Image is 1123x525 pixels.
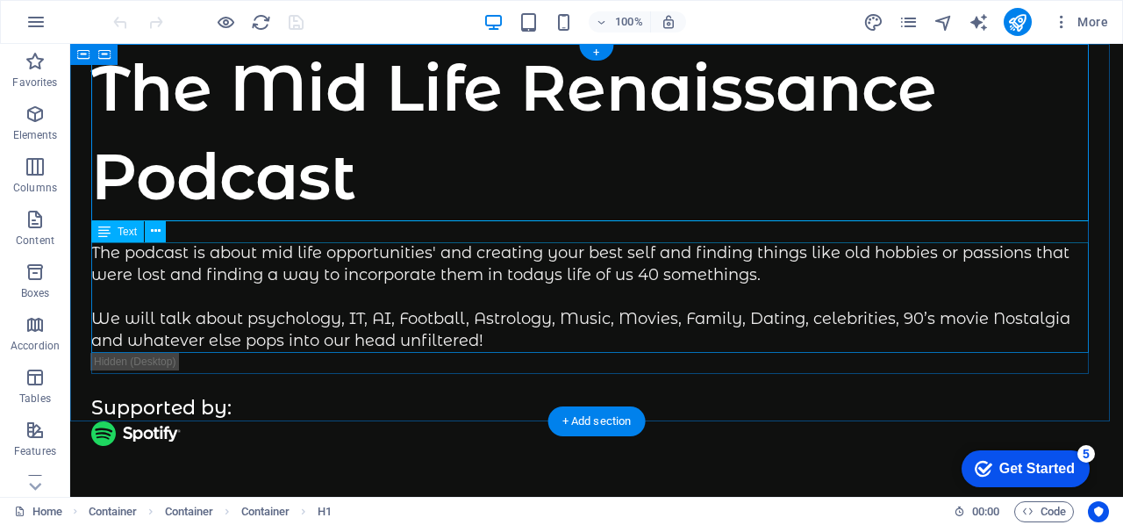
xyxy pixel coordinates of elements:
[23,12,173,26] strong: WYSIWYG Website Editor
[215,11,236,32] button: Click here to leave preview mode and continue editing
[23,40,240,98] p: Simply drag and drop elements into the editor. Double-click elements to edit or right-click for m...
[118,227,137,237] span: Text
[1046,8,1115,36] button: More
[954,501,1000,522] h6: Session time
[863,12,883,32] i: Design (Ctrl+Alt+Y)
[13,181,57,195] p: Columns
[89,501,138,522] span: Click to select. Double-click to edit
[589,11,651,32] button: 100%
[89,501,332,522] nav: breadcrumb
[165,501,214,522] span: Click to select. Double-click to edit
[14,501,62,522] a: Click to cancel selection. Double-click to open Pages
[969,12,989,32] i: AI Writer
[14,444,56,458] p: Features
[16,234,54,248] p: Content
[1007,12,1027,32] i: Publish
[193,104,240,129] a: Next
[233,1,240,20] div: Close tooltip
[14,9,142,46] div: Get Started 5 items remaining, 0% complete
[863,11,884,32] button: design
[12,76,57,90] p: Favorites
[1022,501,1066,522] span: Code
[130,4,147,21] div: 5
[969,11,990,32] button: text_generator
[933,11,955,32] button: navigator
[250,11,271,32] button: reload
[661,14,676,30] i: On resize automatically adjust zoom level to fit chosen device.
[52,19,127,35] div: Get Started
[579,45,613,61] div: +
[21,286,50,300] p: Boxes
[898,12,919,32] i: Pages (Ctrl+Alt+S)
[318,501,332,522] span: Click to select. Double-click to edit
[233,4,240,18] a: ×
[11,339,60,353] p: Accordion
[251,12,271,32] i: Reload page
[548,406,646,436] div: + Add section
[933,12,954,32] i: Navigator
[972,501,999,522] span: 00 00
[19,392,51,406] p: Tables
[1088,501,1109,522] button: Usercentrics
[1004,8,1032,36] button: publish
[984,505,987,518] span: :
[898,11,919,32] button: pages
[13,128,58,142] p: Elements
[241,501,290,522] span: Click to select. Double-click to edit
[1053,13,1108,31] span: More
[1014,501,1074,522] button: Code
[615,11,643,32] h6: 100%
